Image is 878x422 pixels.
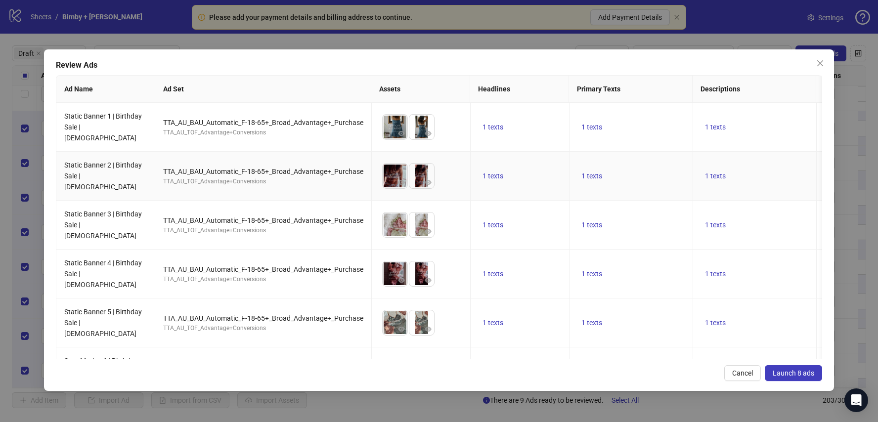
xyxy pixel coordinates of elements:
[398,130,405,137] span: eye
[581,172,602,180] span: 1 texts
[395,274,407,286] button: Preview
[163,264,363,275] div: TTA_AU_BAU_Automatic_F-18-65+_Broad_Advantage+_Purchase
[581,123,602,131] span: 1 texts
[577,219,606,231] button: 1 texts
[705,123,726,131] span: 1 texts
[705,172,726,180] span: 1 texts
[705,221,726,229] span: 1 texts
[383,212,407,237] img: Asset 1
[692,76,816,103] th: Descriptions
[383,115,407,139] img: Asset 1
[422,274,434,286] button: Preview
[163,275,363,284] div: TTA_AU_TOF_Advantage+Conversions
[163,117,363,128] div: TTA_AU_BAU_Automatic_F-18-65+_Broad_Advantage+_Purchase
[383,310,407,335] img: Asset 1
[479,121,507,133] button: 1 texts
[398,228,405,235] span: eye
[395,127,407,139] button: Preview
[483,123,503,131] span: 1 texts
[163,177,363,186] div: TTA_AU_TOF_Advantage+Conversions
[64,210,142,240] span: Static Banner 3 | Birthday Sale | [DEMOGRAPHIC_DATA]
[398,179,405,186] span: eye
[705,319,726,327] span: 1 texts
[732,369,753,377] span: Cancel
[701,268,730,280] button: 1 texts
[483,172,503,180] span: 1 texts
[425,326,432,333] span: eye
[577,121,606,133] button: 1 texts
[163,128,363,137] div: TTA_AU_TOF_Advantage+Conversions
[581,221,602,229] span: 1 texts
[383,164,407,188] img: Asset 1
[701,170,730,182] button: 1 texts
[577,170,606,182] button: 1 texts
[479,268,507,280] button: 1 texts
[705,270,726,278] span: 1 texts
[163,226,363,235] div: TTA_AU_TOF_Advantage+Conversions
[816,59,824,67] span: close
[581,319,602,327] span: 1 texts
[773,369,814,377] span: Launch 8 ads
[724,365,761,381] button: Cancel
[64,112,142,142] span: Static Banner 1 | Birthday Sale | [DEMOGRAPHIC_DATA]
[64,308,142,338] span: Static Banner 5 | Birthday Sale | [DEMOGRAPHIC_DATA]
[64,259,142,289] span: Static Banner 4 | Birthday Sale | [DEMOGRAPHIC_DATA]
[812,55,828,71] button: Close
[701,121,730,133] button: 1 texts
[577,317,606,329] button: 1 texts
[163,324,363,333] div: TTA_AU_TOF_Advantage+Conversions
[483,270,503,278] span: 1 texts
[155,76,371,103] th: Ad Set
[701,317,730,329] button: 1 texts
[701,219,730,231] button: 1 texts
[56,76,155,103] th: Ad Name
[483,221,503,229] span: 1 texts
[425,179,432,186] span: eye
[163,313,363,324] div: TTA_AU_BAU_Automatic_F-18-65+_Broad_Advantage+_Purchase
[395,176,407,188] button: Preview
[844,388,868,412] div: Open Intercom Messenger
[409,310,434,335] img: Asset 2
[479,317,507,329] button: 1 texts
[581,270,602,278] span: 1 texts
[483,319,503,327] span: 1 texts
[479,170,507,182] button: 1 texts
[425,228,432,235] span: eye
[409,115,434,139] img: Asset 2
[398,277,405,284] span: eye
[383,261,407,286] img: Asset 1
[479,219,507,231] button: 1 texts
[470,76,569,103] th: Headlines
[398,326,405,333] span: eye
[395,323,407,335] button: Preview
[409,261,434,286] img: Asset 2
[163,215,363,226] div: TTA_AU_BAU_Automatic_F-18-65+_Broad_Advantage+_Purchase
[422,176,434,188] button: Preview
[64,161,142,191] span: Static Banner 2 | Birthday Sale | [DEMOGRAPHIC_DATA]
[569,76,692,103] th: Primary Texts
[395,225,407,237] button: Preview
[163,166,363,177] div: TTA_AU_BAU_Automatic_F-18-65+_Broad_Advantage+_Purchase
[56,59,822,71] div: Review Ads
[425,130,432,137] span: eye
[64,357,138,386] span: Stop Motion 1 | Birthday Sale | [DEMOGRAPHIC_DATA]
[422,225,434,237] button: Preview
[422,127,434,139] button: Preview
[371,76,470,103] th: Assets
[577,268,606,280] button: 1 texts
[422,323,434,335] button: Preview
[765,365,822,381] button: Launch 8 ads
[425,277,432,284] span: eye
[409,164,434,188] img: Asset 2
[409,212,434,237] img: Asset 2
